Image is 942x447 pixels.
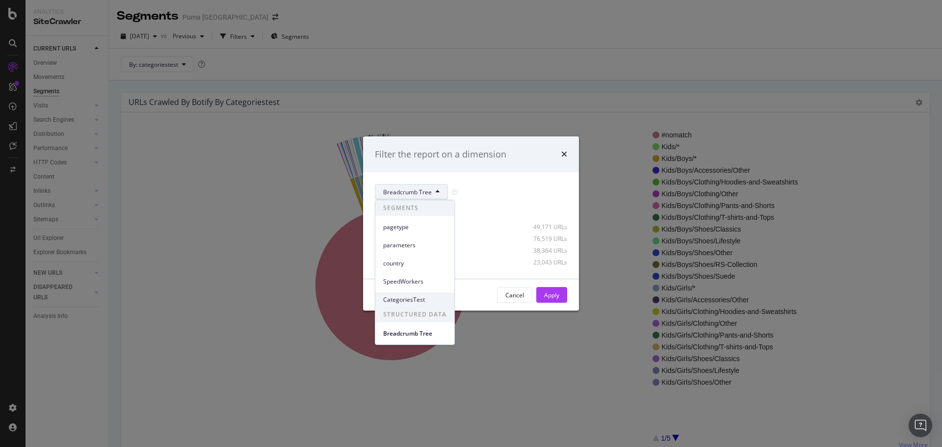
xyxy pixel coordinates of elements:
div: Cancel [505,291,524,299]
div: 49,171 URLs [519,223,567,231]
button: Apply [536,287,567,303]
span: Breadcrumb Tree [383,329,446,338]
div: Filter the report on a dimension [375,148,506,161]
span: Breadcrumb Tree [383,188,432,196]
div: Apply [544,291,559,299]
div: modal [363,136,579,311]
span: STRUCTURED DATA [375,307,454,322]
span: CategoriesTest [383,295,446,304]
div: Open Intercom Messenger [909,414,932,437]
div: 23,043 URLs [519,258,567,266]
div: 76,519 URLs [519,235,567,243]
span: pagetype [383,223,446,232]
button: Cancel [497,287,532,303]
span: SEGMENTS [375,200,454,216]
div: Select all data available [375,208,567,216]
div: 38,364 URLs [519,246,567,255]
div: times [561,148,567,161]
span: SpeedWorkers [383,277,446,286]
button: Breadcrumb Tree [375,184,448,200]
span: parameters [383,241,446,250]
span: country [383,259,446,268]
